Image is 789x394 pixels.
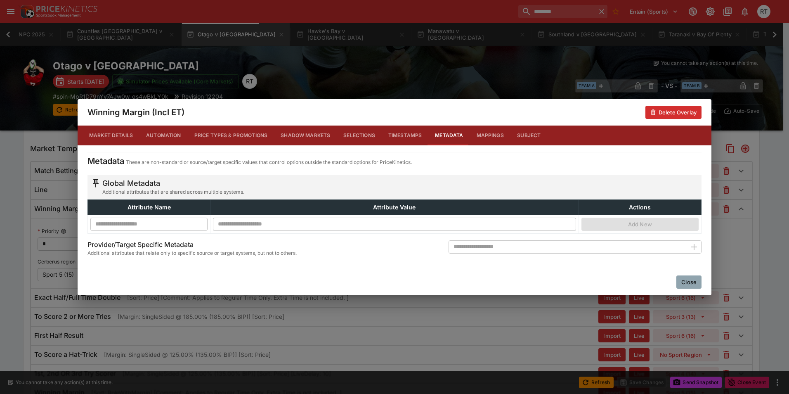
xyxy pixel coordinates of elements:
[83,126,139,145] button: Market Details
[88,199,210,215] th: Attribute Name
[428,126,470,145] button: Metadata
[337,126,382,145] button: Selections
[210,199,579,215] th: Attribute Value
[188,126,274,145] button: Price Types & Promotions
[87,240,297,249] h6: Provider/Target Specific Metadata
[87,249,297,257] span: Additional attributes that relate only to specific source or target systems, but not to others.
[510,126,548,145] button: Subject
[274,126,337,145] button: Shadow Markets
[126,158,412,166] p: These are non-standard or source/target specific values that control options outside the standard...
[645,106,702,119] button: Delete Overlay
[102,188,244,196] span: Additional attributes that are shared across multiple systems.
[102,178,244,188] h5: Global Metadata
[139,126,188,145] button: Automation
[382,126,429,145] button: Timestamps
[676,275,702,289] button: Close
[470,126,510,145] button: Mappings
[579,199,701,215] th: Actions
[87,156,124,166] h4: Metadata
[87,107,184,118] h4: Winning Margin (Incl ET)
